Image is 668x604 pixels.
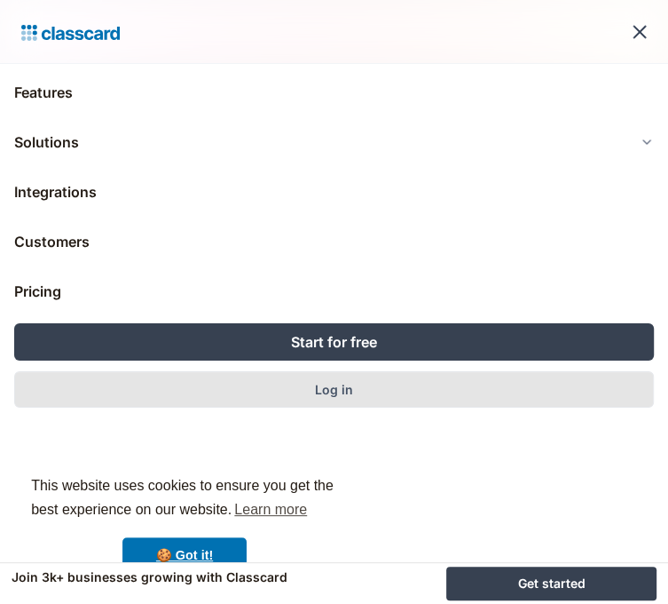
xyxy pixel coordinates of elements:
div: Start for free [291,331,377,353]
a: dismiss cookie message [122,537,247,573]
div: menu [618,11,654,53]
a: home [14,20,120,44]
a: Customers [14,220,654,263]
div: Log in [315,380,353,399]
a: Start for free [14,323,654,361]
a: learn more about cookies [232,497,310,523]
a: Features [14,71,654,114]
div: Solutions [14,131,79,153]
a: Log in [14,371,654,408]
span: This website uses cookies to ensure you get the best experience on our website. [31,475,338,523]
div: Join 3k+ businesses growing with Classcard [12,567,433,588]
div: cookieconsent [14,458,355,590]
a: Pricing [14,270,654,313]
div: Solutions [14,121,654,163]
a: Integrations [14,171,654,213]
a: Get started [446,567,656,600]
